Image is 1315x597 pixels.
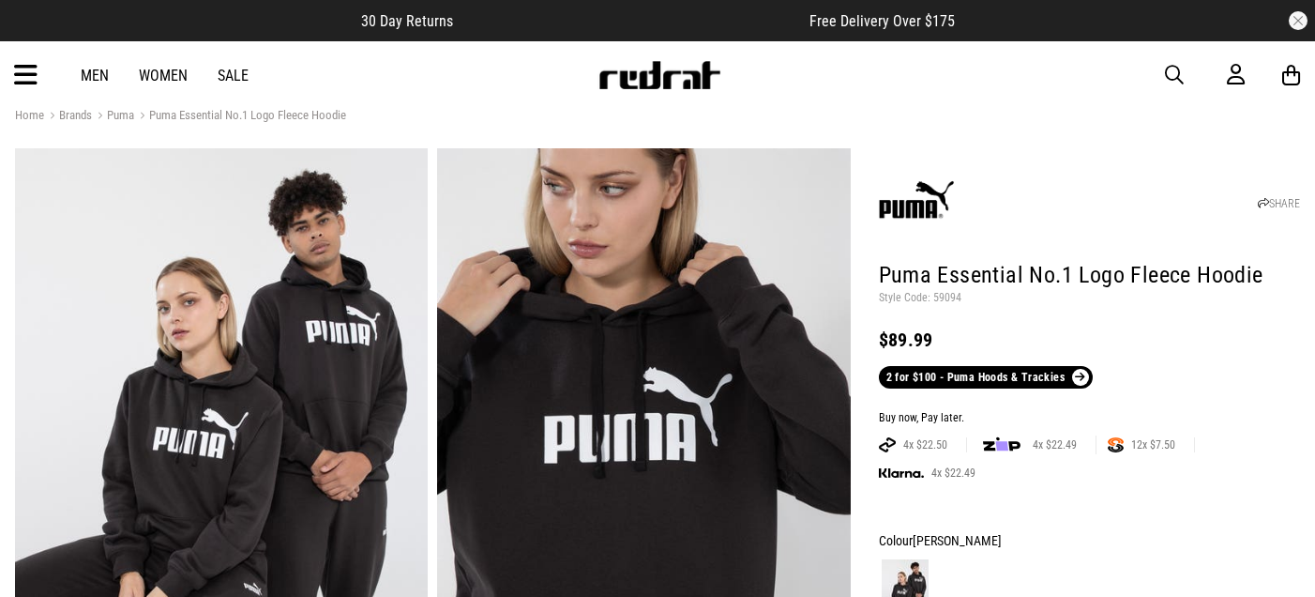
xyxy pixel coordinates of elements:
[134,108,346,126] a: Puma Essential No.1 Logo Fleece Hoodie
[879,291,1301,306] p: Style Code: 59094
[809,12,955,30] span: Free Delivery Over $175
[218,67,249,84] a: Sale
[1124,437,1183,452] span: 12x $7.50
[879,329,1301,351] div: $89.99
[361,12,453,30] span: 30 Day Returns
[491,11,772,30] iframe: Customer reviews powered by Trustpilot
[139,67,188,84] a: Women
[879,261,1301,291] h1: Puma Essential No.1 Logo Fleece Hoodie
[1108,437,1124,452] img: SPLITPAY
[879,411,1301,426] div: Buy now, Pay later.
[1025,437,1084,452] span: 4x $22.49
[924,466,983,481] span: 4x $22.49
[1258,197,1300,210] a: SHARE
[879,437,896,452] img: AFTERPAY
[879,366,1093,389] a: 2 for $100 - Puma Hoods & Trackies
[879,529,1301,552] div: Colour
[44,108,92,126] a: Brands
[913,533,1002,548] span: [PERSON_NAME]
[896,437,955,452] span: 4x $22.50
[983,436,1020,454] img: zip
[879,468,924,479] img: KLARNA
[92,108,134,126] a: Puma
[81,67,109,84] a: Men
[15,108,44,122] a: Home
[15,8,71,64] button: Open LiveChat chat widget
[879,164,954,239] img: Puma
[597,61,721,89] img: Redrat logo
